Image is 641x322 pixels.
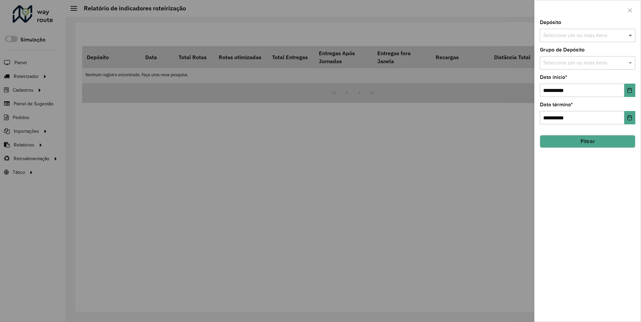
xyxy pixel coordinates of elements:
[540,73,567,81] label: Data início
[624,84,635,97] button: Choose Date
[540,135,635,148] button: Filtrar
[540,46,585,54] label: Grupo de Depósito
[540,18,561,26] label: Depósito
[624,111,635,124] button: Choose Date
[540,101,573,109] label: Data término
